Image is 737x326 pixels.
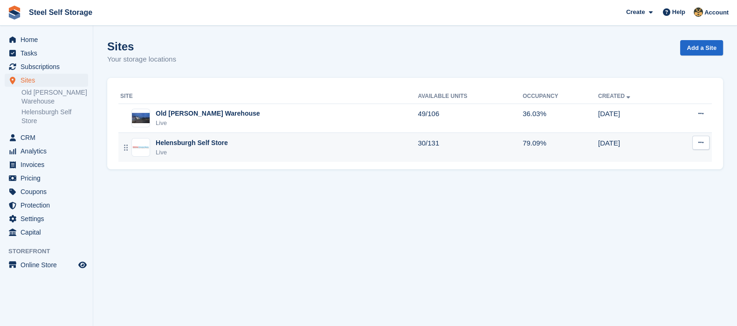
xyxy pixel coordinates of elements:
[598,133,670,162] td: [DATE]
[25,5,96,20] a: Steel Self Storage
[156,109,260,118] div: Old [PERSON_NAME] Warehouse
[5,47,88,60] a: menu
[672,7,685,17] span: Help
[5,185,88,198] a: menu
[21,172,76,185] span: Pricing
[5,199,88,212] a: menu
[5,131,88,144] a: menu
[694,7,703,17] img: James Steel
[523,89,598,104] th: Occupancy
[21,33,76,46] span: Home
[132,146,150,149] img: Image of Helensburgh Self Store site
[156,148,228,157] div: Live
[156,118,260,128] div: Live
[5,258,88,271] a: menu
[598,104,670,133] td: [DATE]
[21,199,76,212] span: Protection
[5,33,88,46] a: menu
[21,60,76,73] span: Subscriptions
[5,226,88,239] a: menu
[5,158,88,171] a: menu
[132,113,150,123] img: Image of Old Kilpatrick Warehouse site
[598,93,632,99] a: Created
[7,6,21,20] img: stora-icon-8386f47178a22dfd0bd8f6a31ec36ba5ce8667c1dd55bd0f319d3a0aa187defe.svg
[21,185,76,198] span: Coupons
[21,212,76,225] span: Settings
[418,133,523,162] td: 30/131
[21,158,76,171] span: Invoices
[523,104,598,133] td: 36.03%
[626,7,645,17] span: Create
[21,88,88,106] a: Old [PERSON_NAME] Warehouse
[523,133,598,162] td: 79.09%
[77,259,88,271] a: Preview store
[21,108,88,125] a: Helensburgh Self Store
[680,40,723,55] a: Add a Site
[5,60,88,73] a: menu
[21,258,76,271] span: Online Store
[107,40,176,53] h1: Sites
[21,131,76,144] span: CRM
[5,212,88,225] a: menu
[107,54,176,65] p: Your storage locations
[5,172,88,185] a: menu
[21,145,76,158] span: Analytics
[8,247,93,256] span: Storefront
[21,74,76,87] span: Sites
[118,89,418,104] th: Site
[418,89,523,104] th: Available Units
[5,74,88,87] a: menu
[21,47,76,60] span: Tasks
[156,138,228,148] div: Helensburgh Self Store
[5,145,88,158] a: menu
[418,104,523,133] td: 49/106
[704,8,729,17] span: Account
[21,226,76,239] span: Capital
